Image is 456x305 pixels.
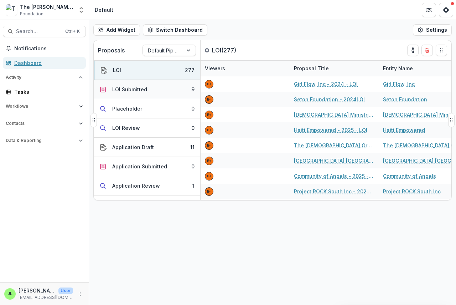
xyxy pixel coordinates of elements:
[207,128,212,132] div: Blair White <bwhite@bolickfoundation.org>
[6,121,76,126] span: Contacts
[379,65,417,72] div: Entity Name
[191,163,195,170] div: 0
[6,104,76,109] span: Workflows
[94,80,200,99] button: LOI Submitted9
[95,6,113,14] div: Default
[290,61,379,76] div: Proposal Title
[3,43,86,54] button: Notifications
[93,24,140,36] button: Add Widget
[14,46,83,52] span: Notifications
[383,126,425,134] a: Haiti Empowered
[201,61,290,76] div: Viewers
[6,4,17,16] img: The Bolick Foundation
[19,287,56,294] p: [PERSON_NAME]
[19,294,73,301] p: [EMAIL_ADDRESS][DOMAIN_NAME]
[6,75,76,80] span: Activity
[191,124,195,132] div: 0
[448,113,455,127] button: Drag
[90,113,97,127] button: Drag
[3,26,86,37] button: Search...
[383,96,427,103] a: Seton Foundation
[207,159,212,163] div: Blair White <bwhite@bolickfoundation.org>
[413,24,452,36] button: Settings
[94,176,200,195] button: Application Review1
[3,101,86,112] button: Open Workflows
[383,172,436,180] a: Community of Angels
[112,105,142,112] div: Placeholder
[191,105,195,112] div: 0
[407,45,419,56] button: toggle-assigned-to-me
[3,118,86,129] button: Open Contacts
[207,174,212,178] div: Blair White <bwhite@bolickfoundation.org>
[3,57,86,69] a: Dashboard
[14,88,80,96] div: Tasks
[383,188,441,195] a: Project ROCK South Inc
[207,144,212,147] div: Blair White <bwhite@bolickfoundation.org>
[20,11,43,17] span: Foundation
[383,80,415,88] a: Girl Flow, Inc
[207,98,212,101] div: Blair White <bwhite@bolickfoundation.org>
[207,190,212,193] div: Blair White <bwhite@bolickfoundation.org>
[113,66,121,74] div: LOI
[192,182,195,189] div: 1
[94,138,200,157] button: Application Draft11
[92,5,116,15] nav: breadcrumb
[436,45,447,56] button: Drag
[58,288,73,294] p: User
[294,142,374,149] a: The [DEMOGRAPHIC_DATA] Grace, Inc. - 2024 - LOI
[20,3,73,11] div: The [PERSON_NAME] Foundation
[7,291,12,296] div: Joye Lane
[3,135,86,146] button: Open Data & Reporting
[294,111,374,118] a: [DEMOGRAPHIC_DATA] Ministries - 2025 - LOI
[3,86,86,98] a: Tasks
[185,66,195,74] div: 277
[14,59,80,67] div: Dashboard
[294,126,367,134] a: Haiti Empowered - 2025 - LOI
[212,46,236,55] p: LOI ( 277 )
[94,61,200,80] button: LOI277
[112,124,140,132] div: LOI Review
[16,29,61,35] span: Search...
[112,182,160,189] div: Application Review
[6,138,76,143] span: Data & Reporting
[76,290,84,298] button: More
[201,65,229,72] div: Viewers
[94,118,200,138] button: LOI Review0
[98,46,125,55] p: Proposals
[94,99,200,118] button: Placeholder0
[3,72,86,83] button: Open Activity
[294,157,374,164] a: [GEOGRAPHIC_DATA] [GEOGRAPHIC_DATA] - 2025 - LOI
[207,82,212,86] div: Blair White <bwhite@bolickfoundation.org>
[421,45,433,56] button: Delete card
[190,143,195,151] div: 11
[439,3,453,17] button: Get Help
[294,96,365,103] a: Seton Foundation - 2024LOI
[294,172,374,180] a: Community of Angels - 2025 - LOI
[94,157,200,176] button: Application Submitted0
[191,86,195,93] div: 9
[76,3,86,17] button: Open entity switcher
[112,163,167,170] div: Application Submitted
[112,86,147,93] div: LOI Submitted
[207,113,212,117] div: Blair White <bwhite@bolickfoundation.org>
[290,65,333,72] div: Proposal Title
[294,188,374,195] a: Project ROCK South Inc - 2024 - LOI
[294,80,358,88] a: Girl Flow, Inc - 2024 - LOI
[143,24,207,36] button: Switch Dashboard
[422,3,436,17] button: Partners
[64,27,81,35] div: Ctrl + K
[112,143,154,151] div: Application Draft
